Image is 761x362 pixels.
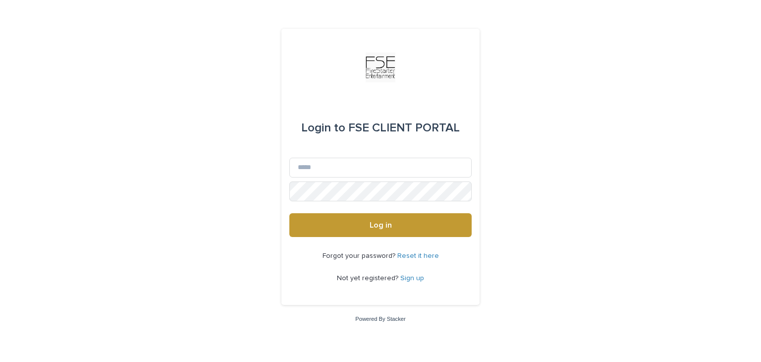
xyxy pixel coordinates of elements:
[400,275,424,282] a: Sign up
[366,53,395,82] img: Km9EesSdRbS9ajqhBzyo
[323,252,397,259] span: Forgot your password?
[301,122,345,134] span: Login to
[337,275,400,282] span: Not yet registered?
[397,252,439,259] a: Reset it here
[355,316,405,322] a: Powered By Stacker
[301,114,460,142] div: FSE CLIENT PORTAL
[289,213,472,237] button: Log in
[370,221,392,229] span: Log in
